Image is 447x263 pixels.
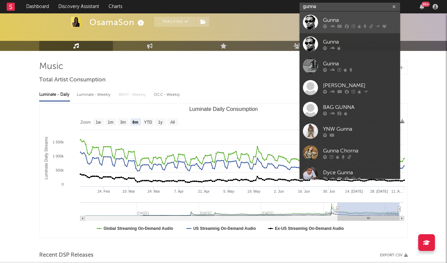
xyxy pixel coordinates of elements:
[223,189,235,193] text: 5. May
[147,189,160,193] text: 24. Mar
[380,253,408,257] button: Export CSV
[298,189,310,193] text: 16. Jun
[39,251,93,259] span: Recent DSP Releases
[154,89,181,101] div: OCC - Weekly
[345,189,363,193] text: 14. [DATE]
[300,98,400,120] a: BAG GUNNA
[40,104,407,238] svg: Luminate Daily Consumption
[170,120,175,125] text: All
[275,226,344,231] text: Ex-US Streaming On-Demand Audio
[77,89,112,101] div: Luminate - Weekly
[144,120,152,125] text: YTD
[39,76,106,84] span: Total Artist Consumption
[104,226,173,231] text: Global Streaming On-Demand Audio
[108,120,114,125] text: 1m
[300,120,400,142] a: YNW Gunna
[274,189,284,193] text: 2. Jun
[300,55,400,77] a: Gunna
[62,182,64,186] text: 0
[323,147,397,155] div: Gunna Chorna
[300,33,400,55] a: Gunna
[44,137,49,179] text: Luminate Daily Streams
[323,38,397,46] div: Gunna
[53,154,64,158] text: 1 000k
[323,16,397,24] div: Gunna
[323,125,397,133] div: YNW Gunna
[300,11,400,33] a: Gunna
[193,226,256,231] text: US Streaming On-Demand Audio
[323,103,397,111] div: BAG GUNNA
[422,2,430,7] div: 99 +
[300,164,400,186] a: Dyce Gunna
[154,17,196,27] button: Tracking
[132,120,138,125] text: 6m
[247,189,261,193] text: 19. May
[323,169,397,177] div: Dyce Gunna
[89,17,146,28] div: OsamaSon
[420,4,424,9] button: 99+
[189,106,258,112] text: Luminate Daily Consumption
[323,189,335,193] text: 30. Jun
[120,120,126,125] text: 3m
[323,81,397,89] div: [PERSON_NAME]
[96,120,101,125] text: 1w
[158,120,163,125] text: 1y
[323,60,397,68] div: Gunna
[391,189,403,193] text: 11. A…
[300,142,400,164] a: Gunna Chorna
[300,77,400,98] a: [PERSON_NAME]
[198,189,210,193] text: 21. Apr
[39,89,70,101] div: Luminate - Daily
[80,120,91,125] text: Zoom
[174,189,184,193] text: 7. Apr
[370,189,388,193] text: 28. [DATE]
[98,189,110,193] text: 24. Feb
[300,3,400,11] input: Search for artists
[122,189,135,193] text: 10. Mar
[56,168,64,172] text: 500k
[53,140,64,144] text: 1 500k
